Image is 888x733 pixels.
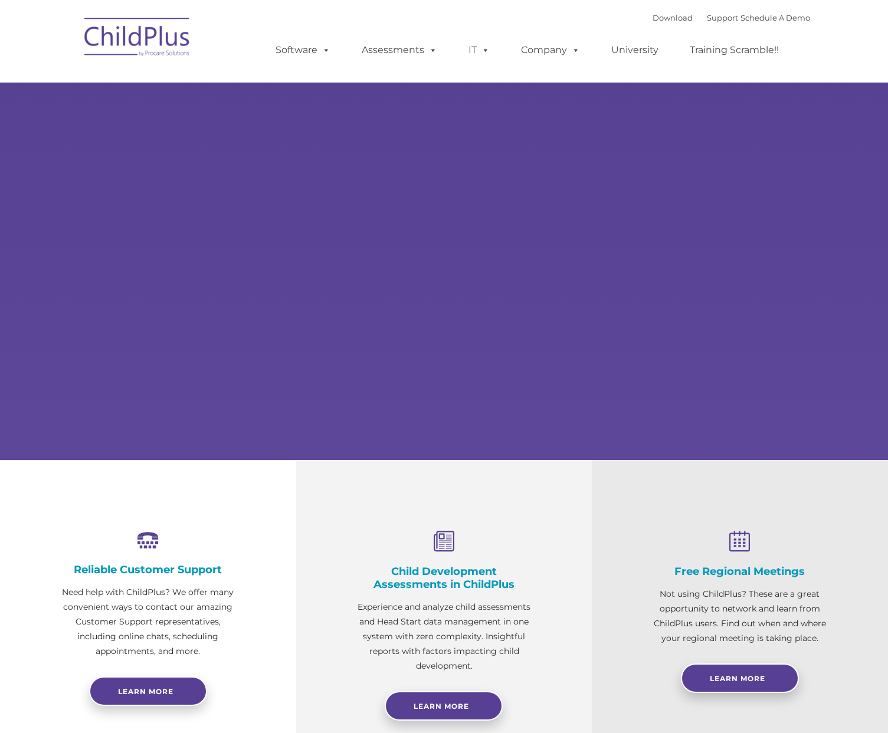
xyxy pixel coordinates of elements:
[59,563,237,576] h4: Reliable Customer Support
[89,676,207,706] a: Learn more
[118,687,173,696] span: Learn more
[710,674,765,683] span: Learn More
[457,38,502,62] a: IT
[59,585,237,659] p: Need help with ChildPlus? We offer many convenient ways to contact our amazing Customer Support r...
[678,38,791,62] a: Training Scramble!!
[78,9,196,68] img: ChildPlus by Procare Solutions
[385,691,503,721] a: Learn More
[414,702,469,711] span: Learn More
[653,13,810,22] font: |
[740,13,810,22] a: Schedule A Demo
[651,587,829,646] p: Not using ChildPlus? These are a great opportunity to network and learn from ChildPlus users. Fin...
[509,38,592,62] a: Company
[350,38,449,62] a: Assessments
[681,663,799,693] a: Learn More
[599,38,670,62] a: University
[355,600,533,673] p: Experience and analyze child assessments and Head Start data management in one system with zero c...
[264,38,342,62] a: Software
[707,13,738,22] a: Support
[355,565,533,591] h4: Child Development Assessments in ChildPlus
[653,13,693,22] a: Download
[651,565,829,578] h4: Free Regional Meetings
